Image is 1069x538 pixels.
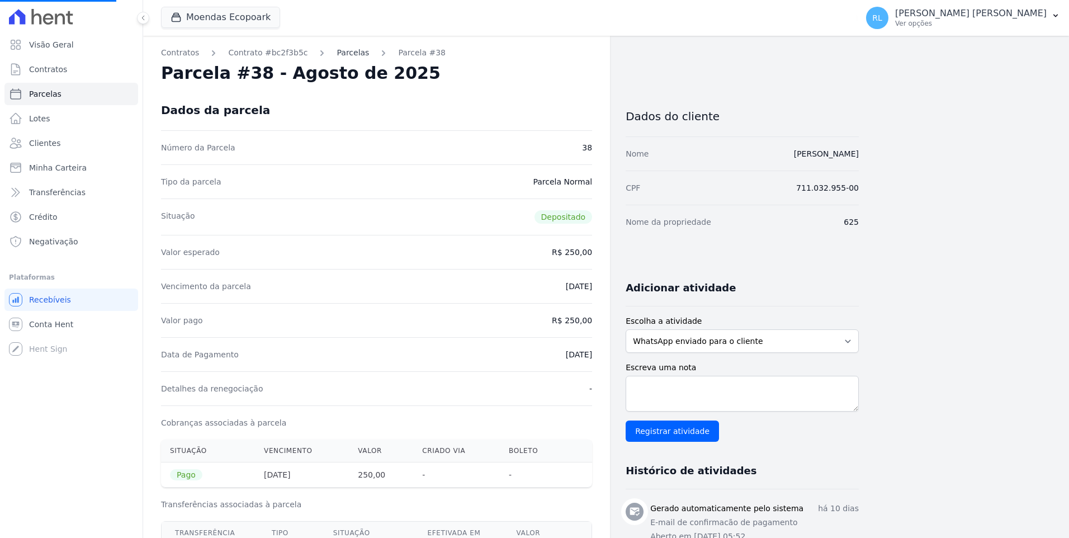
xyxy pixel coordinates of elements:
label: Escreva uma nota [626,362,859,374]
a: Conta Hent [4,313,138,336]
span: Contratos [29,64,67,75]
a: Contrato #bc2f3b5c [228,47,308,59]
a: Parcela #38 [398,47,446,59]
h3: Gerado automaticamente pelo sistema [650,503,803,515]
button: RL [PERSON_NAME] [PERSON_NAME] Ver opções [857,2,1069,34]
th: [DATE] [255,463,349,488]
h3: Adicionar atividade [626,281,736,295]
p: Ver opções [895,19,1047,28]
dt: Valor pago [161,315,203,326]
dt: Número da Parcela [161,142,235,153]
h2: Parcela #38 - Agosto de 2025 [161,63,441,83]
h3: Transferências associadas à parcela [161,499,592,510]
th: - [413,463,500,488]
dd: - [589,383,592,394]
dd: R$ 250,00 [552,247,592,258]
h3: Histórico de atividades [626,464,756,478]
a: Minha Carteira [4,157,138,179]
a: Contratos [161,47,199,59]
span: Minha Carteira [29,162,87,173]
dt: Situação [161,210,195,224]
dd: R$ 250,00 [552,315,592,326]
span: Parcelas [29,88,62,100]
a: Visão Geral [4,34,138,56]
h3: Dados do cliente [626,110,859,123]
dt: Nome [626,148,649,159]
span: RL [872,14,882,22]
span: Visão Geral [29,39,74,50]
th: - [500,463,567,488]
dt: Valor esperado [161,247,220,258]
span: Transferências [29,187,86,198]
dd: 711.032.955-00 [796,182,859,194]
th: Criado via [413,440,500,463]
a: Lotes [4,107,138,130]
input: Registrar atividade [626,421,719,442]
a: Crédito [4,206,138,228]
a: [PERSON_NAME] [794,149,859,158]
span: Recebíveis [29,294,71,305]
dd: 625 [844,216,859,228]
a: Negativação [4,230,138,253]
a: Parcelas [337,47,369,59]
dt: Data de Pagamento [161,349,239,360]
th: Boleto [500,440,567,463]
span: Clientes [29,138,60,149]
a: Parcelas [4,83,138,105]
dt: Tipo da parcela [161,176,221,187]
div: Dados da parcela [161,103,270,117]
a: Contratos [4,58,138,81]
span: Depositado [534,210,593,224]
a: Clientes [4,132,138,154]
nav: Breadcrumb [161,47,592,59]
th: Vencimento [255,440,349,463]
dd: Parcela Normal [533,176,592,187]
button: Moendas Ecopoark [161,7,280,28]
span: Conta Hent [29,319,73,330]
div: Plataformas [9,271,134,284]
dd: [DATE] [566,349,592,360]
p: E-mail de confirmacão de pagamento [650,517,859,528]
dt: Cobranças associadas à parcela [161,417,286,428]
dt: Nome da propriedade [626,216,711,228]
span: Crédito [29,211,58,223]
span: Lotes [29,113,50,124]
p: [PERSON_NAME] [PERSON_NAME] [895,8,1047,19]
dd: [DATE] [566,281,592,292]
label: Escolha a atividade [626,315,859,327]
dt: CPF [626,182,640,194]
span: Pago [170,469,202,480]
p: há 10 dias [818,503,859,515]
dt: Detalhes da renegociação [161,383,263,394]
th: Situação [161,440,255,463]
th: 250,00 [349,463,413,488]
span: Negativação [29,236,78,247]
dd: 38 [582,142,592,153]
dt: Vencimento da parcela [161,281,251,292]
a: Recebíveis [4,289,138,311]
th: Valor [349,440,413,463]
a: Transferências [4,181,138,204]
